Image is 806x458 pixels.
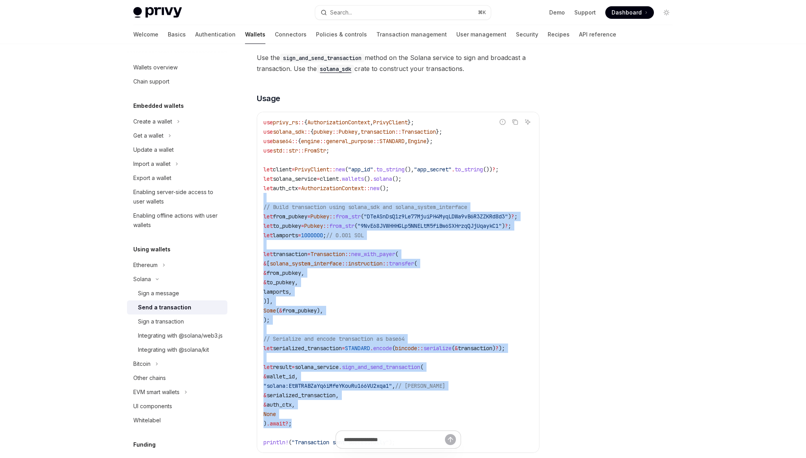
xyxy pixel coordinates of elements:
[452,345,455,352] span: (
[263,335,405,342] span: // Serialize and encode transaction as base64
[452,166,455,173] span: .
[310,128,314,135] span: {
[373,345,392,352] span: encode
[376,166,405,173] span: to_string
[523,117,533,127] button: Ask AI
[345,345,370,352] span: STANDARD
[127,385,227,399] button: Toggle EVM smart wallets section
[445,434,456,445] button: Send message
[354,222,358,229] span: (
[304,119,307,126] span: {
[127,258,227,272] button: Toggle Ethereum section
[307,251,310,258] span: =
[273,363,292,371] span: result
[280,54,365,62] code: sign_and_send_transaction
[263,175,273,182] span: let
[267,279,295,286] span: to_pubkey
[339,363,342,371] span: .
[127,399,227,413] a: UI components
[127,413,227,427] a: Whitelabel
[127,185,227,209] a: Enabling server-side access to user wallets
[133,211,223,230] div: Enabling offline actions with user wallets
[379,185,389,192] span: ();
[508,222,511,229] span: ;
[127,329,227,343] a: Integrating with @solana/web3.js
[127,343,227,357] a: Integrating with @solana/kit
[127,75,227,89] a: Chain support
[127,209,227,232] a: Enabling offline actions with user wallets
[127,114,227,129] button: Toggle Create a wallet section
[496,345,499,352] span: ?
[364,213,508,220] span: "DTeASnDsQ1z9Le77MjuiPH4MyqLDWa9vB6R3ZZKRd8d3"
[395,251,398,258] span: (
[263,260,267,267] span: &
[273,119,298,126] span: privy_rs
[317,65,354,73] a: solana_sdk
[273,138,292,145] span: base64
[285,420,289,427] span: ?
[304,147,326,154] span: FromStr
[263,138,273,145] span: use
[133,359,151,369] div: Bitcoin
[379,138,405,145] span: STANDARD
[478,9,486,16] span: ⌘ K
[245,25,265,44] a: Wallets
[307,213,310,220] span: =
[298,185,301,192] span: =
[301,222,304,229] span: =
[505,222,508,229] span: ?
[273,251,307,258] span: transaction
[358,222,502,229] span: "9NvE68JVWHHHGLp5NNELtM5fiBw6SXHrzqQJjUqaykC1"
[417,345,423,352] span: ::
[499,345,505,352] span: );
[263,298,273,305] span: )],
[195,25,236,44] a: Authentication
[314,128,332,135] span: pubkey
[267,420,270,427] span: .
[263,232,273,239] span: let
[579,25,616,44] a: API reference
[127,171,227,185] a: Export a wallet
[263,382,392,389] span: "solana:EtWTRABZaYq6iMfeYKouRu166VU2xqa1"
[133,63,178,72] div: Wallets overview
[373,166,376,173] span: .
[168,25,186,44] a: Basics
[263,401,267,408] span: &
[267,260,270,267] span: [
[133,402,172,411] div: UI components
[405,166,414,173] span: (),
[496,166,499,173] span: ;
[423,345,452,352] span: serialize
[263,204,467,211] span: // Build transaction using solana_sdk and solana_system_interface
[298,147,304,154] span: ::
[361,128,395,135] span: transaction
[127,357,227,371] button: Toggle Bitcoin section
[392,345,395,352] span: (
[138,303,191,312] div: Send a transaction
[263,373,267,380] span: &
[370,345,373,352] span: .
[326,147,329,154] span: ;
[456,25,506,44] a: User management
[336,213,361,220] span: from_str
[263,269,267,276] span: &
[510,117,520,127] button: Copy the contents from the code block
[458,345,492,352] span: transaction
[514,213,517,220] span: ;
[492,345,496,352] span: )
[267,392,336,399] span: serialized_transaction
[273,147,282,154] span: std
[345,251,351,258] span: ::
[267,373,295,380] span: wallet_id
[257,52,539,74] span: Use the method on the Solana service to sign and broadcast a transaction. Use the crate to constr...
[392,175,401,182] span: ();
[138,317,184,326] div: Sign a transaction
[427,138,433,145] span: };
[273,222,301,229] span: to_pubkey
[263,166,273,173] span: let
[336,166,345,173] span: new
[348,166,373,173] span: "app_id"
[257,93,280,104] span: Usage
[344,431,445,448] input: Ask a question...
[263,316,270,324] span: );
